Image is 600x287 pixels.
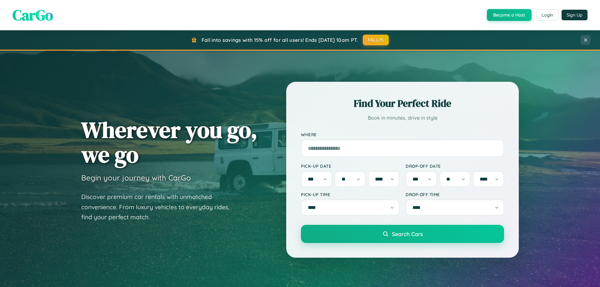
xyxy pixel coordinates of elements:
h1: Wherever you go, we go [81,117,257,167]
p: Book in minutes, drive in style [301,113,504,122]
label: Pick-up Time [301,192,399,197]
button: Sign Up [562,10,587,20]
label: Drop-off Time [406,192,504,197]
label: Drop-off Date [406,163,504,169]
h2: Find Your Perfect Ride [301,96,504,110]
button: Become a Host [487,9,532,21]
span: Search Cars [392,230,423,237]
button: FALL15 [363,35,389,45]
label: Where [301,132,504,137]
button: Search Cars [301,225,504,243]
p: Discover premium car rentals with unmatched convenience. From luxury vehicles to everyday rides, ... [81,192,237,222]
span: Fall into savings with 15% off for all users! Ends [DATE] 10am PT. [202,37,358,43]
button: Login [536,9,558,21]
h3: Begin your journey with CarGo [81,173,191,182]
label: Pick-up Date [301,163,399,169]
span: CarGo [12,5,53,25]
